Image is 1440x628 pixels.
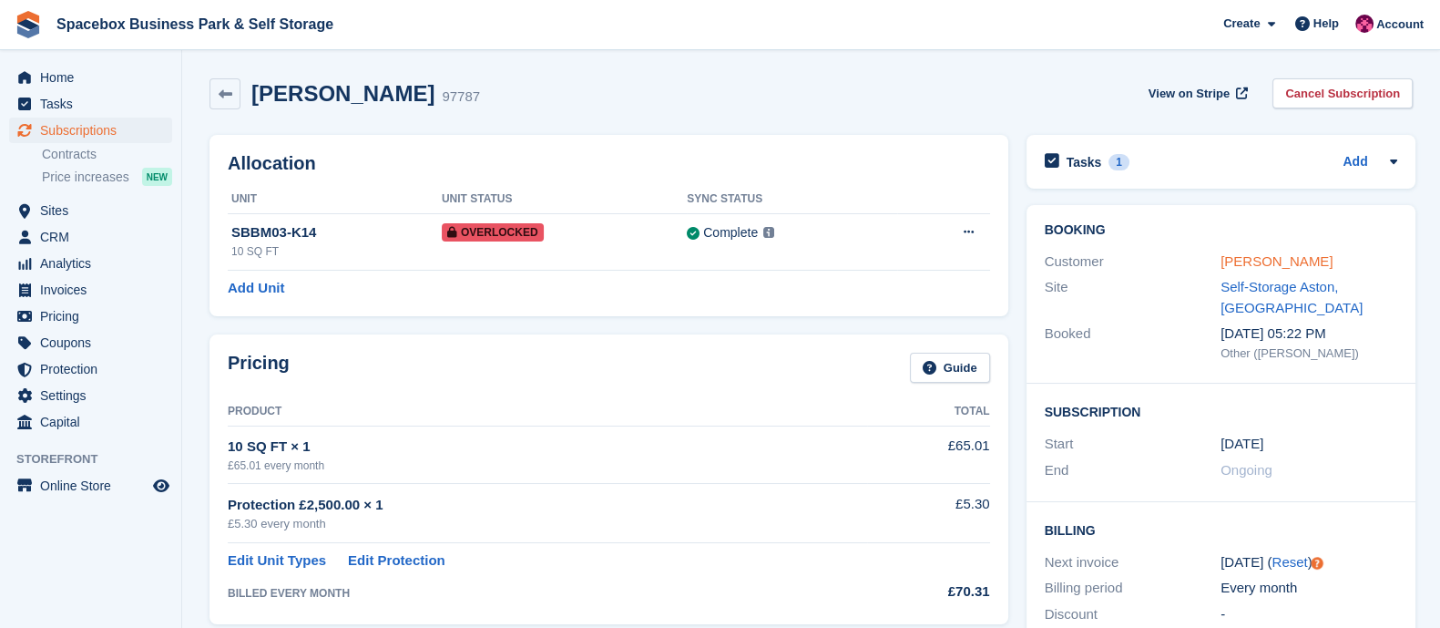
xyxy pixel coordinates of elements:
div: Start [1045,434,1221,455]
th: Unit Status [442,185,687,214]
span: Coupons [40,330,149,355]
h2: Allocation [228,153,990,174]
a: Reset [1271,554,1307,570]
div: £65.01 every month [228,458,867,474]
a: Self-Storage Aston, [GEOGRAPHIC_DATA] [1220,279,1363,315]
span: Sites [40,198,149,223]
a: menu [9,356,172,382]
div: Customer [1045,252,1221,273]
span: Pricing [40,304,149,329]
a: menu [9,65,172,90]
div: Discount [1045,604,1221,625]
div: BILLED EVERY MONTH [228,585,867,602]
div: [DATE] 05:22 PM [1220,324,1397,345]
div: 97787 [442,87,480,108]
a: Edit Unit Types [228,551,326,571]
a: menu [9,198,172,223]
a: Guide [910,353,990,383]
th: Unit [228,185,442,214]
span: Storefront [16,450,181,468]
th: Total [867,397,990,427]
a: menu [9,330,172,355]
span: Account [1376,15,1424,34]
td: £65.01 [867,426,990,483]
h2: Tasks [1067,154,1102,170]
span: Capital [40,409,149,435]
span: Overlocked [442,223,544,242]
a: View on Stripe [1141,78,1251,108]
span: Price increases [42,169,129,186]
div: Billing period [1045,578,1221,599]
span: Online Store [40,473,149,499]
a: Cancel Subscription [1272,78,1413,108]
a: menu [9,224,172,250]
div: [DATE] ( ) [1220,552,1397,573]
span: Protection [40,356,149,382]
th: Sync Status [687,185,897,214]
h2: Subscription [1045,402,1397,420]
a: Preview store [150,475,172,497]
a: menu [9,91,172,117]
div: NEW [142,168,172,186]
div: Other ([PERSON_NAME]) [1220,345,1397,363]
div: Site [1045,277,1221,318]
div: 10 SQ FT [231,243,442,260]
div: £5.30 every month [228,515,867,533]
h2: Booking [1045,223,1397,238]
a: [PERSON_NAME] [1220,253,1333,269]
img: Avishka Chauhan [1355,15,1374,33]
a: Spacebox Business Park & Self Storage [49,9,341,39]
div: SBBM03-K14 [231,222,442,243]
span: Tasks [40,91,149,117]
div: - [1220,604,1397,625]
img: icon-info-grey-7440780725fd019a000dd9b08b2336e03edf1995a4989e88bcd33f0948082b44.svg [763,227,774,238]
div: End [1045,460,1221,481]
a: menu [9,277,172,303]
div: Complete [703,223,758,242]
span: Subscriptions [40,118,149,143]
div: Booked [1045,324,1221,362]
a: menu [9,251,172,276]
a: menu [9,473,172,499]
td: £5.30 [867,484,990,543]
a: Contracts [42,146,172,163]
time: 2025-08-27 23:00:00 UTC [1220,434,1263,455]
div: Next invoice [1045,552,1221,573]
a: menu [9,304,172,329]
h2: Pricing [228,353,290,383]
h2: Billing [1045,520,1397,539]
span: Help [1313,15,1339,33]
a: menu [9,383,172,408]
span: CRM [40,224,149,250]
span: Settings [40,383,149,408]
span: Ongoing [1220,462,1272,478]
a: Add [1343,152,1367,173]
span: Home [40,65,149,90]
span: View on Stripe [1149,85,1230,103]
h2: [PERSON_NAME] [251,81,434,106]
span: Analytics [40,251,149,276]
a: Edit Protection [348,551,445,571]
div: Protection £2,500.00 × 1 [228,495,867,516]
div: Every month [1220,578,1397,599]
a: menu [9,409,172,435]
th: Product [228,397,867,427]
a: Price increases NEW [42,167,172,187]
div: 1 [1108,154,1129,170]
div: Tooltip anchor [1309,555,1325,571]
div: 10 SQ FT × 1 [228,437,867,458]
div: £70.31 [867,582,990,602]
img: stora-icon-8386f47178a22dfd0bd8f6a31ec36ba5ce8667c1dd55bd0f319d3a0aa187defe.svg [15,11,42,38]
span: Invoices [40,277,149,303]
a: menu [9,118,172,143]
span: Create [1223,15,1260,33]
a: Add Unit [228,278,284,299]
